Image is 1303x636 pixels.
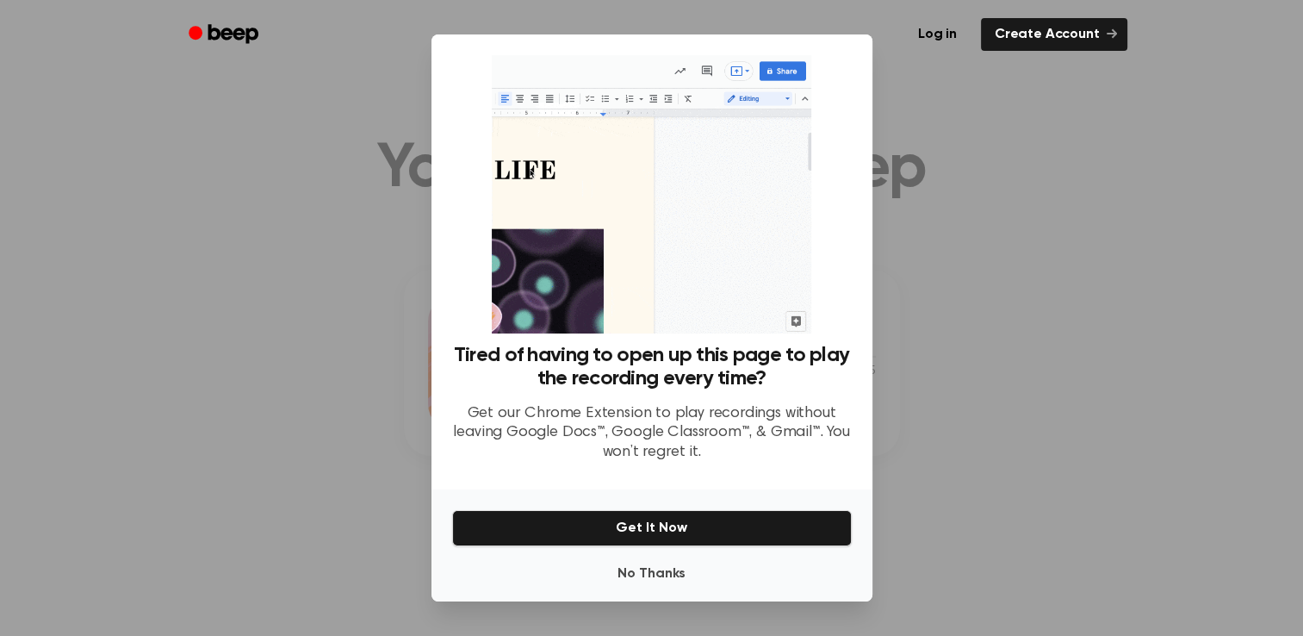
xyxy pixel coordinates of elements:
img: Beep extension in action [492,55,811,334]
h3: Tired of having to open up this page to play the recording every time? [452,344,852,390]
p: Get our Chrome Extension to play recordings without leaving Google Docs™, Google Classroom™, & Gm... [452,404,852,463]
button: No Thanks [452,557,852,591]
a: Beep [177,18,274,52]
a: Create Account [981,18,1127,51]
button: Get It Now [452,510,852,546]
a: Log in [904,18,971,51]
